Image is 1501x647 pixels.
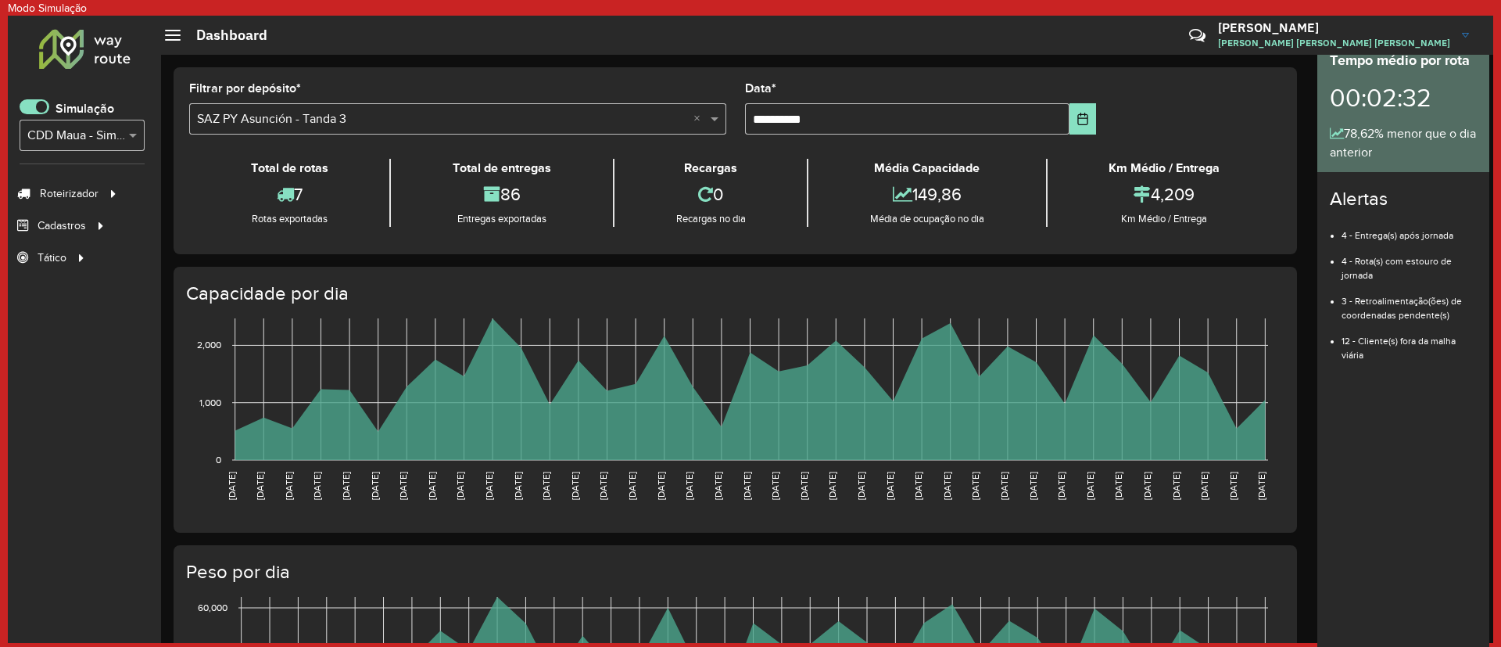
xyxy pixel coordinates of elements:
h4: Peso por dia [186,561,1281,584]
text: [DATE] [970,472,980,500]
text: [DATE] [627,472,637,500]
text: [DATE] [513,472,523,500]
div: Tempo médio por rota [1330,50,1477,71]
label: Data [745,79,776,98]
text: [DATE] [713,472,723,500]
text: [DATE] [570,472,580,500]
div: Recargas [618,159,803,178]
text: 0 [216,455,221,465]
text: [DATE] [770,472,780,500]
text: [DATE] [398,472,408,500]
div: 0 [618,178,803,211]
text: [DATE] [1113,472,1123,500]
div: Total de rotas [193,159,385,178]
div: 00:02:32 [1330,71,1477,124]
a: Roteirizador [8,178,122,209]
text: [DATE] [1142,472,1152,500]
ng-select: CDD Maua - Simulação [20,120,145,151]
li: 12 - Cliente(s) fora da malha viária [1342,322,1477,362]
li: 3 - Retroalimentação(ões) de coordenadas pendente(s) [1342,282,1477,322]
div: Rotas exportadas [193,211,385,227]
div: 4,209 [1051,178,1277,211]
text: 2,000 [197,340,221,350]
span: Tático [38,250,66,266]
text: [DATE] [856,472,866,500]
text: [DATE] [455,472,465,500]
text: [DATE] [1056,472,1066,500]
div: 86 [395,178,608,211]
text: [DATE] [227,472,237,500]
text: [DATE] [799,472,809,500]
div: Média Capacidade [812,159,1041,178]
text: [DATE] [484,472,494,500]
div: Total de entregas [395,159,608,178]
li: 4 - Entrega(s) após jornada [1342,217,1477,243]
div: Entregas exportadas [395,211,608,227]
text: [DATE] [999,472,1009,500]
a: Tático [8,242,90,273]
div: 78,62% menor que o dia anterior [1330,124,1477,162]
text: [DATE] [827,472,837,500]
button: Choose Date [1069,103,1097,135]
text: [DATE] [1199,472,1209,500]
text: [DATE] [427,472,437,500]
text: [DATE] [341,472,351,500]
span: Cadastros [38,217,86,234]
div: Km Médio / Entrega [1051,211,1277,227]
h2: Dashboard [181,27,267,44]
text: [DATE] [255,472,265,500]
text: [DATE] [1228,472,1238,500]
text: [DATE] [1256,472,1266,500]
text: [DATE] [742,472,752,500]
text: 1,000 [199,397,221,408]
text: [DATE] [1085,472,1095,500]
text: [DATE] [1171,472,1181,500]
text: [DATE] [541,472,551,500]
text: [DATE] [370,472,380,500]
span: Roteirizador [40,185,99,202]
div: Média de ocupação no dia [812,211,1041,227]
div: Km Médio / Entrega [1051,159,1277,178]
text: [DATE] [312,472,322,500]
div: 149,86 [812,178,1041,211]
h4: Alertas [1330,188,1477,210]
text: 60,000 [198,602,227,613]
text: [DATE] [1028,472,1038,500]
div: Recargas no dia [618,211,803,227]
text: [DATE] [684,472,694,500]
text: [DATE] [598,472,608,500]
label: Filtrar por depósito [189,79,301,98]
li: 4 - Rota(s) com estouro de jornada [1342,243,1477,282]
a: Contato Rápido [1180,19,1214,52]
div: 7 [193,178,385,211]
span: Clear all [693,110,707,128]
a: [PERSON_NAME][PERSON_NAME] [PERSON_NAME] [PERSON_NAME] [1218,15,1481,56]
h4: Capacidade por dia [186,282,1281,305]
text: [DATE] [284,472,294,500]
text: [DATE] [913,472,923,500]
a: Cadastros [8,210,109,241]
span: [PERSON_NAME] [PERSON_NAME] [PERSON_NAME] [1218,36,1450,50]
h3: [PERSON_NAME] [1218,20,1450,35]
label: Simulação [56,99,114,118]
text: [DATE] [885,472,895,500]
text: [DATE] [942,472,952,500]
text: [DATE] [656,472,666,500]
